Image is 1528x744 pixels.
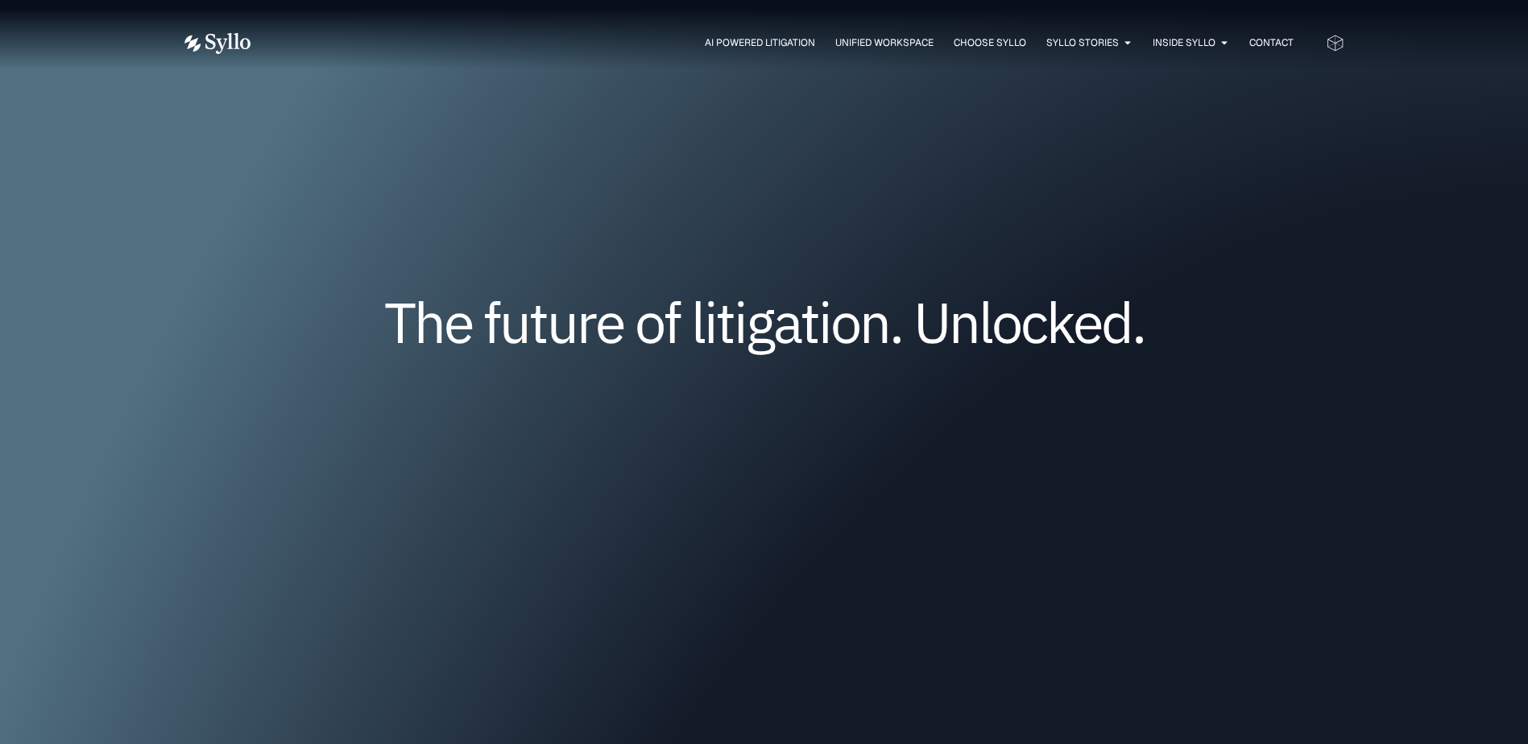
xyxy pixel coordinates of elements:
nav: Menu [283,35,1294,51]
a: Choose Syllo [954,35,1026,50]
div: Menu Toggle [283,35,1294,51]
h1: The future of litigation. Unlocked. [281,296,1248,349]
a: Unified Workspace [835,35,934,50]
a: Contact [1249,35,1294,50]
a: AI Powered Litigation [705,35,815,50]
a: Syllo Stories [1046,35,1119,50]
a: Inside Syllo [1153,35,1215,50]
img: Vector [184,33,251,54]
